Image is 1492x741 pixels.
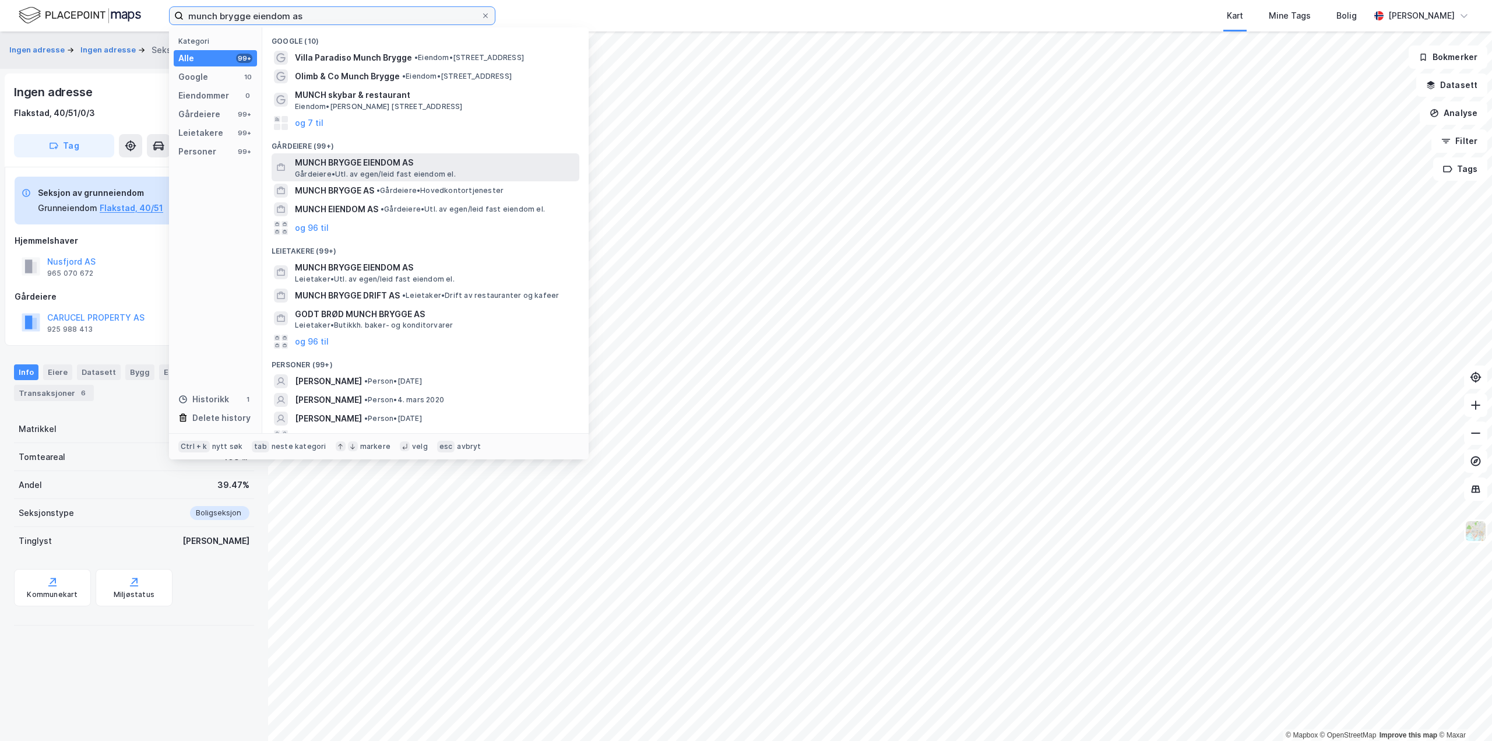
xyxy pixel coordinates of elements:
div: [PERSON_NAME] [182,534,249,548]
div: Eiendommer [178,89,229,103]
a: Mapbox [1286,731,1318,739]
iframe: Chat Widget [1434,685,1492,741]
div: Kommunekart [27,590,78,599]
img: Z [1465,520,1487,542]
span: MUNCH BRYGGE EIENDOM AS [295,156,575,170]
div: velg [412,442,428,451]
span: [PERSON_NAME] [295,374,362,388]
div: Bolig [1336,9,1357,23]
span: Gårdeiere • Hovedkontortjenester [376,186,504,195]
span: [PERSON_NAME] [295,412,362,426]
div: 0 [243,91,252,100]
span: Gårdeiere • Utl. av egen/leid fast eiendom el. [381,205,545,214]
button: Ingen adresse [80,44,138,56]
img: logo.f888ab2527a4732fd821a326f86c7f29.svg [19,5,141,26]
button: og 96 til [295,335,329,349]
div: Kart [1227,9,1243,23]
div: markere [360,442,390,451]
span: MUNCH skybar & restaurant [295,88,575,102]
div: avbryt [457,442,481,451]
div: 99+ [236,54,252,63]
div: Transaksjoner [14,385,94,401]
span: • [402,72,406,80]
button: Tags [1433,157,1487,181]
div: Andel [19,478,42,492]
button: Bokmerker [1409,45,1487,69]
span: • [364,414,368,423]
span: • [364,377,368,385]
div: Seksjonstype [19,506,74,520]
div: Seksjon av grunneiendom [38,186,163,200]
div: Hjemmelshaver [15,234,254,248]
div: 1 [243,395,252,404]
div: 99+ [236,110,252,119]
button: Ingen adresse [9,44,67,56]
div: Seksjon [152,43,184,57]
div: Leietakere [178,126,223,140]
span: Person • [DATE] [364,377,422,386]
span: Olimb & Co Munch Brygge [295,69,400,83]
div: Tomteareal [19,450,65,464]
div: Kategori [178,37,257,45]
span: Eiendom • [STREET_ADDRESS] [414,53,524,62]
div: ESG [159,364,184,380]
span: Villa Paradiso Munch Brygge [295,51,412,65]
div: 99+ [236,128,252,138]
div: Gårdeiere [15,290,254,304]
div: Tinglyst [19,534,52,548]
div: Bygg [125,364,154,380]
div: 925 988 413 [47,325,93,334]
div: tab [252,441,269,452]
div: esc [437,441,455,452]
button: og 7 til [295,116,323,130]
div: Google [178,70,208,84]
a: Improve this map [1380,731,1437,739]
span: Leietaker • Drift av restauranter og kafeer [402,291,559,300]
div: Ctrl + k [178,441,210,452]
span: GODT BRØD MUNCH BRYGGE AS [295,307,575,321]
span: MUNCH BRYGGE AS [295,184,374,198]
div: 6 [78,387,89,399]
span: [PERSON_NAME] [295,393,362,407]
span: Leietaker • Utl. av egen/leid fast eiendom el. [295,275,455,284]
span: • [381,205,384,213]
span: • [414,53,418,62]
span: Eiendom • [PERSON_NAME] [STREET_ADDRESS] [295,102,463,111]
button: Flakstad, 40/51 [100,201,163,215]
span: Eiendom • [STREET_ADDRESS] [402,72,512,81]
div: [PERSON_NAME] [1388,9,1455,23]
div: Kontrollprogram for chat [1434,685,1492,741]
div: neste kategori [272,442,326,451]
div: Miljøstatus [114,590,154,599]
div: Mine Tags [1269,9,1311,23]
div: Leietakere (99+) [262,237,589,258]
div: Gårdeiere [178,107,220,121]
div: Datasett [77,364,121,380]
button: Filter [1431,129,1487,153]
div: 10 [243,72,252,82]
div: Personer [178,145,216,159]
span: MUNCH EIENDOM AS [295,202,378,216]
span: MUNCH BRYGGE DRIFT AS [295,289,400,303]
div: Grunneiendom [38,201,97,215]
button: og 96 til [295,430,329,444]
div: Ingen adresse [14,83,94,101]
div: Personer (99+) [262,351,589,372]
button: Datasett [1416,73,1487,97]
span: Gårdeiere • Utl. av egen/leid fast eiendom el. [295,170,456,179]
div: Eiere [43,364,72,380]
div: Flakstad, 40/51/0/3 [14,106,95,120]
button: Tag [14,134,114,157]
span: Person • [DATE] [364,414,422,423]
span: Leietaker • Butikkh. baker- og konditorvarer [295,321,453,330]
div: Alle [178,51,194,65]
span: • [364,395,368,404]
div: Delete history [192,411,251,425]
span: MUNCH BRYGGE EIENDOM AS [295,261,575,275]
div: Gårdeiere (99+) [262,132,589,153]
div: Google (10) [262,27,589,48]
span: • [402,291,406,300]
span: Person • 4. mars 2020 [364,395,444,405]
span: • [376,186,380,195]
button: Analyse [1420,101,1487,125]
